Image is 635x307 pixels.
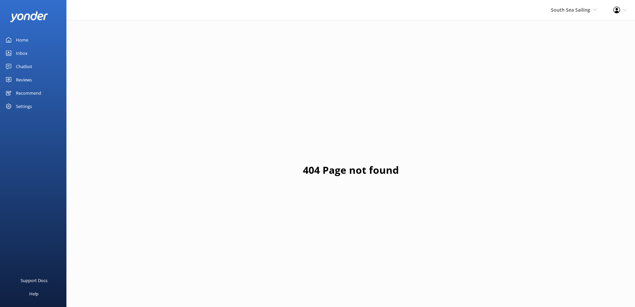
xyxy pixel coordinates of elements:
img: yonder-white-logo.png [10,11,48,22]
div: Inbox [16,47,28,60]
div: Reviews [16,73,32,86]
div: Help [29,287,39,300]
div: Home [16,33,28,47]
div: Recommend [16,86,41,100]
span: South Sea Sailing [551,7,590,13]
h1: 404 Page not found [303,162,399,178]
div: Support Docs [21,274,47,287]
div: Settings [16,100,32,113]
div: Chatbot [16,60,32,73]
